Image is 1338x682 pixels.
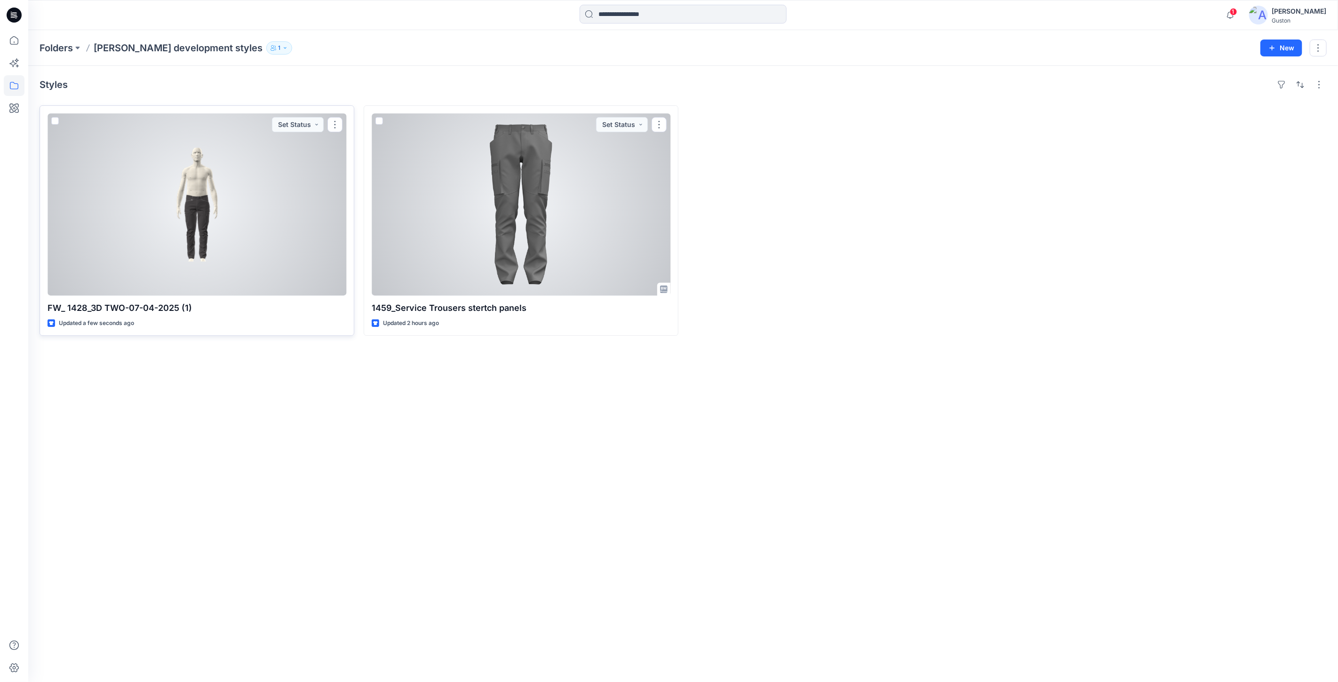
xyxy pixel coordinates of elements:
[59,318,134,328] p: Updated a few seconds ago
[1249,6,1268,24] img: avatar
[1230,8,1237,16] span: 1
[278,43,280,53] p: 1
[40,79,68,90] h4: Styles
[94,41,263,55] p: [PERSON_NAME] development styles
[372,301,670,315] p: 1459_Service Trousers stertch panels
[372,113,670,296] a: 1459_Service Trousers stertch panels
[383,318,439,328] p: Updated 2 hours ago
[266,41,292,55] button: 1
[1260,40,1302,56] button: New
[48,301,346,315] p: FW_ 1428_3D TWO-07-04-2025 (1)
[40,41,73,55] a: Folders
[1272,17,1326,24] div: Guston
[1272,6,1326,17] div: [PERSON_NAME]
[48,113,346,296] a: FW_ 1428_3D TWO-07-04-2025 (1)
